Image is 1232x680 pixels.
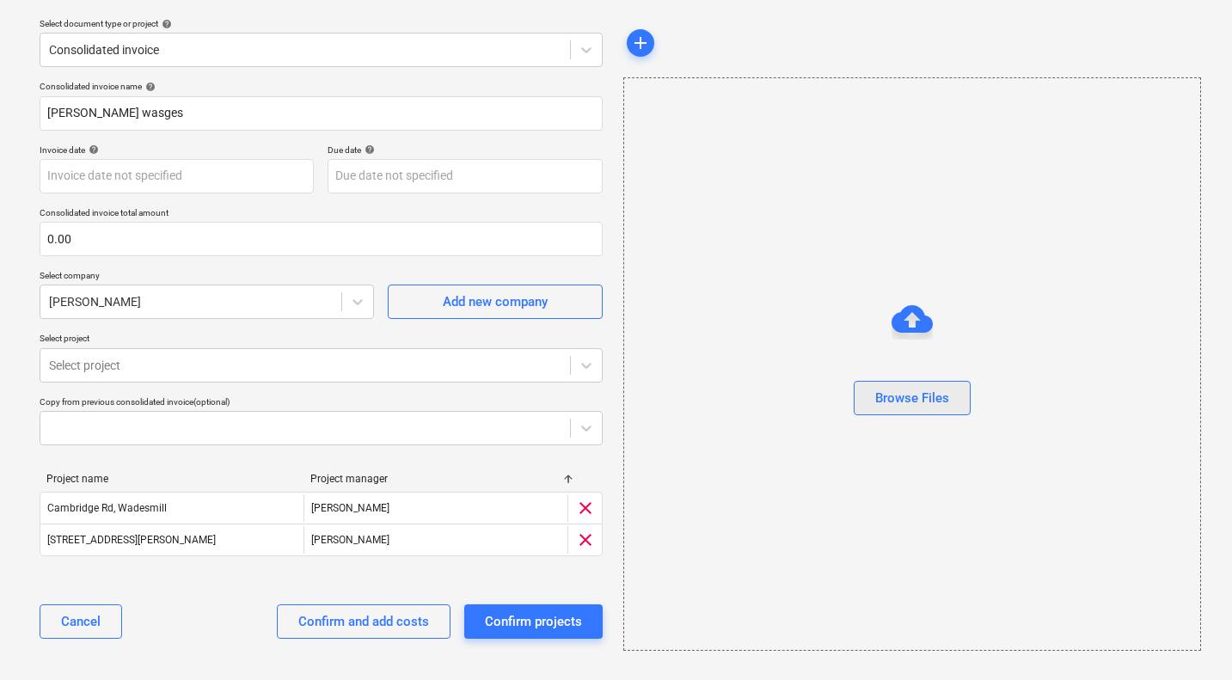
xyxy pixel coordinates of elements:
[61,610,101,633] div: Cancel
[575,530,596,550] span: clear
[40,604,122,639] button: Cancel
[854,381,971,415] button: Browse Files
[298,610,429,633] div: Confirm and add costs
[328,144,602,156] div: Due date
[623,77,1202,651] div: Browse Files
[1146,597,1232,680] iframe: Chat Widget
[388,285,603,319] button: Add new company
[85,144,99,155] span: help
[328,159,602,193] input: Due date not specified
[361,144,375,155] span: help
[40,159,314,193] input: Invoice date not specified
[40,396,603,407] div: Copy from previous consolidated invoice (optional)
[158,19,172,29] span: help
[630,33,651,53] span: add
[142,82,156,92] span: help
[40,144,314,156] div: Invoice date
[40,333,603,347] p: Select project
[40,81,603,92] div: Consolidated invoice name
[485,610,582,633] div: Confirm projects
[303,526,567,554] div: [PERSON_NAME]
[443,291,548,313] div: Add new company
[40,96,603,131] input: Consolidated invoice name
[40,222,603,256] input: Consolidated invoice total amount
[40,18,603,29] div: Select document type or project
[46,473,297,485] div: Project name
[303,494,567,522] div: [PERSON_NAME]
[47,534,216,546] div: [STREET_ADDRESS][PERSON_NAME]
[875,387,949,409] div: Browse Files
[575,498,596,518] span: clear
[40,207,603,222] p: Consolidated invoice total amount
[40,270,374,285] p: Select company
[310,473,561,485] div: Project manager
[47,502,167,514] div: Cambridge Rd, Wadesmill
[464,604,603,639] button: Confirm projects
[277,604,451,639] button: Confirm and add costs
